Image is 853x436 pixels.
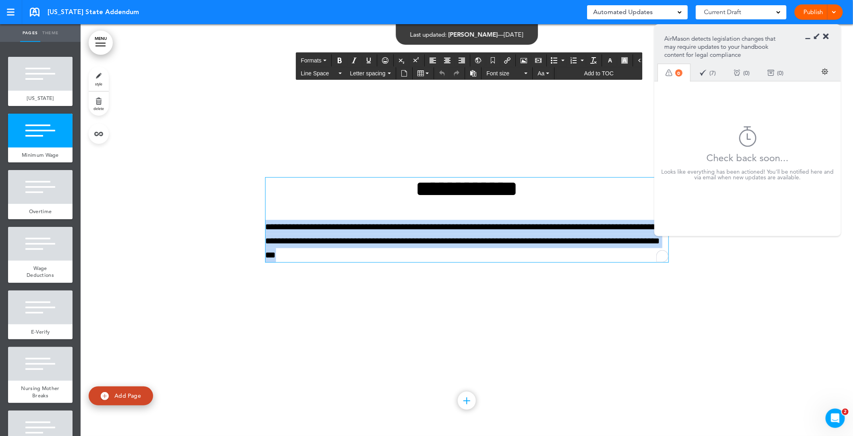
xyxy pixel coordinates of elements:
[301,69,337,77] span: Line Space
[486,54,500,66] div: Anchor
[410,31,447,38] span: Last updated:
[467,67,480,79] div: Paste as text
[700,69,707,76] img: apu_icons_done.svg
[487,69,523,77] span: Font size
[567,54,586,66] div: Numbered list
[711,70,714,76] span: 7
[8,261,73,283] a: Wage Deductions
[266,178,668,263] div: To enrich screen reader interactions, please activate Accessibility in Grammarly extension settings
[89,31,113,55] a: MENU
[440,54,454,66] div: Align center
[707,147,789,169] div: Check back soon...
[333,54,347,66] div: Bold
[398,67,411,79] div: Insert document
[734,69,741,76] img: apu_icons_remind.svg
[89,91,109,116] a: delete
[450,67,464,79] div: Redo
[500,54,514,66] div: Insert/edit airmason link
[114,392,141,399] span: Add Page
[8,381,73,403] a: Nursing Mother Breaks
[29,208,52,215] span: Overtime
[395,54,409,66] div: Subscript
[410,31,523,37] div: —
[89,386,153,405] a: Add Page
[666,69,672,76] img: apu_icons_todo.svg
[8,324,73,340] a: E-Verify
[414,67,433,79] div: Table
[517,54,531,66] div: Airmason image
[759,62,793,83] div: ( )
[634,54,648,66] div: Source code
[8,204,73,219] a: Overtime
[48,8,139,17] span: [US_STATE] State Addendum
[587,54,600,66] div: Clear formatting
[31,328,50,335] span: E-Verify
[660,169,835,180] div: Looks like everything has been actioned! You’ll be notified here and via email when new updates a...
[22,152,59,158] span: Minimum Wage
[426,54,440,66] div: Align left
[745,70,748,76] span: 0
[347,54,361,66] div: Italic
[362,54,376,66] div: Underline
[101,392,109,400] img: add.svg
[531,54,545,66] div: Insert/edit media
[826,409,845,428] iframe: Intercom live chat
[20,24,40,42] a: Pages
[704,6,741,18] span: Current Draft
[538,70,545,77] span: Aa
[548,54,567,66] div: Bullet list
[664,35,781,59] p: AirMason detects legislation changes that may require updates to your handbook content for legal ...
[471,54,485,66] div: Insert/Edit global anchor link
[739,126,757,147] img: timer.svg
[95,81,102,86] span: style
[8,91,73,106] a: [US_STATE]
[448,31,498,38] span: [PERSON_NAME]
[455,54,469,66] div: Align right
[593,6,653,18] span: Automated Updates
[779,70,782,76] span: 0
[350,69,386,77] span: Letter spacing
[801,4,826,20] a: Publish
[301,57,322,64] span: Formats
[584,70,614,77] span: Add to TOC
[675,69,683,77] span: 0
[27,265,54,279] span: Wage Deductions
[8,147,73,163] a: Minimum Wage
[409,54,423,66] div: Superscript
[768,69,774,76] img: apu_icons_archive.svg
[822,68,828,75] img: settings.svg
[725,62,759,83] div: ( )
[691,62,725,83] div: ( )
[436,67,449,79] div: Undo
[89,67,109,91] a: style
[27,95,54,102] span: [US_STATE]
[40,24,60,42] a: Theme
[21,385,59,399] span: Nursing Mother Breaks
[504,31,523,38] span: [DATE]
[93,106,104,111] span: delete
[842,409,849,415] span: 2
